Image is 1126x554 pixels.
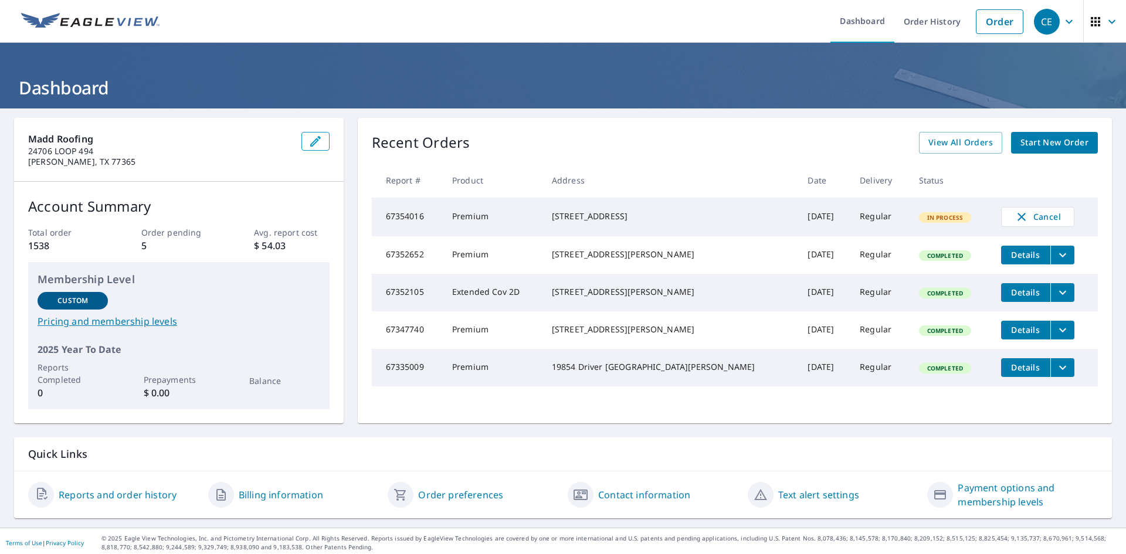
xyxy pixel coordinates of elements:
p: Madd Roofing [28,132,292,146]
button: Cancel [1001,207,1074,227]
span: Details [1008,362,1043,373]
td: Premium [443,236,542,274]
p: 24706 LOOP 494 [28,146,292,157]
div: [STREET_ADDRESS][PERSON_NAME] [552,324,789,335]
a: Privacy Policy [46,539,84,547]
td: Premium [443,311,542,349]
a: Text alert settings [778,488,859,502]
th: Date [798,163,850,198]
td: Extended Cov 2D [443,274,542,311]
a: Contact information [598,488,690,502]
img: EV Logo [21,13,160,30]
p: $ 0.00 [144,386,214,400]
div: 19854 Driver [GEOGRAPHIC_DATA][PERSON_NAME] [552,361,789,373]
td: Regular [850,274,910,311]
td: Premium [443,198,542,236]
p: Membership Level [38,271,320,287]
button: filesDropdownBtn-67335009 [1050,358,1074,377]
p: Account Summary [28,196,330,217]
p: 2025 Year To Date [38,342,320,356]
p: Order pending [141,226,216,239]
div: [STREET_ADDRESS] [552,210,789,222]
a: Order [976,9,1023,34]
a: Terms of Use [6,539,42,547]
button: filesDropdownBtn-67347740 [1050,321,1074,339]
span: In Process [920,213,971,222]
td: 67347740 [372,311,443,349]
th: Status [910,163,992,198]
span: Completed [920,289,970,297]
p: Custom [57,295,88,306]
th: Product [443,163,542,198]
td: [DATE] [798,311,850,349]
td: Regular [850,349,910,386]
th: Delivery [850,163,910,198]
td: [DATE] [798,236,850,274]
td: [DATE] [798,274,850,311]
p: Balance [249,375,320,387]
div: [STREET_ADDRESS][PERSON_NAME] [552,286,789,298]
p: 1538 [28,239,103,253]
p: Recent Orders [372,132,470,154]
a: Pricing and membership levels [38,314,320,328]
span: Completed [920,364,970,372]
a: Start New Order [1011,132,1098,154]
td: Regular [850,236,910,274]
div: [STREET_ADDRESS][PERSON_NAME] [552,249,789,260]
td: [DATE] [798,198,850,236]
a: Order preferences [418,488,503,502]
p: 0 [38,386,108,400]
button: detailsBtn-67352652 [1001,246,1050,264]
td: 67354016 [372,198,443,236]
p: Avg. report cost [254,226,329,239]
p: Total order [28,226,103,239]
p: | [6,539,84,546]
button: filesDropdownBtn-67352105 [1050,283,1074,302]
td: 67335009 [372,349,443,386]
p: © 2025 Eagle View Technologies, Inc. and Pictometry International Corp. All Rights Reserved. Repo... [101,534,1120,552]
span: Completed [920,251,970,260]
p: [PERSON_NAME], TX 77365 [28,157,292,167]
th: Report # [372,163,443,198]
td: Regular [850,311,910,349]
span: Cancel [1013,210,1062,224]
a: Payment options and membership levels [958,481,1098,509]
span: Details [1008,249,1043,260]
a: View All Orders [919,132,1002,154]
button: detailsBtn-67352105 [1001,283,1050,302]
p: Quick Links [28,447,1098,461]
td: Regular [850,198,910,236]
span: Details [1008,324,1043,335]
p: Prepayments [144,373,214,386]
td: [DATE] [798,349,850,386]
button: filesDropdownBtn-67352652 [1050,246,1074,264]
th: Address [542,163,799,198]
h1: Dashboard [14,76,1112,100]
td: 67352652 [372,236,443,274]
div: CE [1034,9,1060,35]
span: Start New Order [1020,135,1088,150]
button: detailsBtn-67335009 [1001,358,1050,377]
p: $ 54.03 [254,239,329,253]
span: Completed [920,327,970,335]
span: Details [1008,287,1043,298]
span: View All Orders [928,135,993,150]
p: Reports Completed [38,361,108,386]
a: Billing information [239,488,323,502]
td: 67352105 [372,274,443,311]
button: detailsBtn-67347740 [1001,321,1050,339]
a: Reports and order history [59,488,177,502]
p: 5 [141,239,216,253]
td: Premium [443,349,542,386]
